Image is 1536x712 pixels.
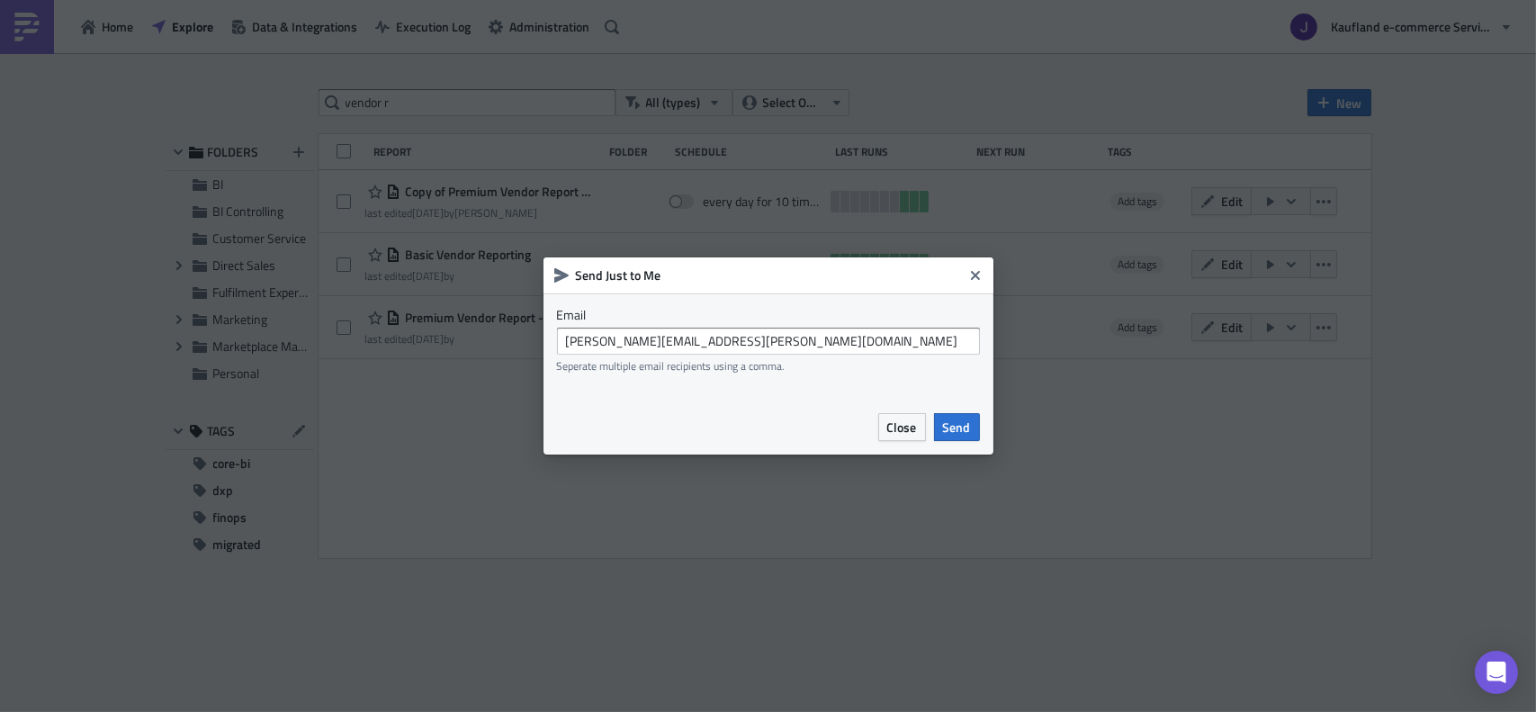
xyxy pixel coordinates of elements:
[962,262,989,289] button: Close
[575,267,962,284] h6: Send Just to Me
[878,413,926,441] button: Close
[887,418,917,437] span: Close
[557,307,980,323] label: Email
[943,418,971,437] span: Send
[557,359,980,373] div: Seperate multiple email recipients using a comma.
[1475,651,1518,694] div: Open Intercom Messenger
[934,413,980,441] button: Send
